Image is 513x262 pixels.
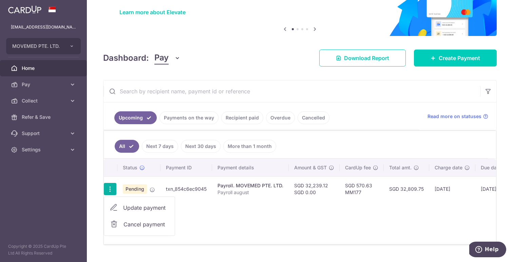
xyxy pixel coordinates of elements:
[6,38,81,54] button: MOVEMED PTE. LTD.
[142,140,178,153] a: Next 7 days
[104,196,175,236] ul: Pay
[427,113,488,120] a: Read more on statuses
[22,65,66,72] span: Home
[294,164,327,171] span: Amount & GST
[103,80,480,102] input: Search by recipient name, payment id or reference
[289,176,340,201] td: SGD 32,239.12 SGD 0.00
[123,184,147,194] span: Pending
[340,176,384,201] td: SGD 570.63 MM177
[344,54,389,62] span: Download Report
[435,164,462,171] span: Charge date
[223,140,276,153] a: More than 1 month
[389,164,412,171] span: Total amt.
[160,159,212,176] th: Payment ID
[22,146,66,153] span: Settings
[384,176,429,201] td: SGD 32,809.75
[439,54,480,62] span: Create Payment
[319,50,406,67] a: Download Report
[22,114,66,120] span: Refer & Save
[22,97,66,104] span: Collect
[154,52,180,64] button: Pay
[160,176,212,201] td: txn_854c6ec9045
[114,111,157,124] a: Upcoming
[119,9,186,16] a: Learn more about Elevate
[159,111,218,124] a: Payments on the way
[481,164,501,171] span: Due date
[22,81,66,88] span: Pay
[217,189,283,196] p: Payroll august
[345,164,371,171] span: CardUp fee
[298,111,329,124] a: Cancelled
[103,52,149,64] h4: Dashboard:
[8,5,41,14] img: CardUp
[11,24,76,31] p: [EMAIL_ADDRESS][DOMAIN_NAME]
[221,111,263,124] a: Recipient paid
[212,159,289,176] th: Payment details
[181,140,221,153] a: Next 30 days
[427,113,481,120] span: Read more on statuses
[414,50,497,67] a: Create Payment
[429,176,475,201] td: [DATE]
[12,43,62,50] span: MOVEMED PTE. LTD.
[469,242,506,259] iframe: Opens a widget where you can find more information
[266,111,295,124] a: Overdue
[217,182,283,189] div: Payroll. MOVEMED PTE. LTD.
[22,130,66,137] span: Support
[115,140,139,153] a: All
[154,52,169,64] span: Pay
[123,164,137,171] span: Status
